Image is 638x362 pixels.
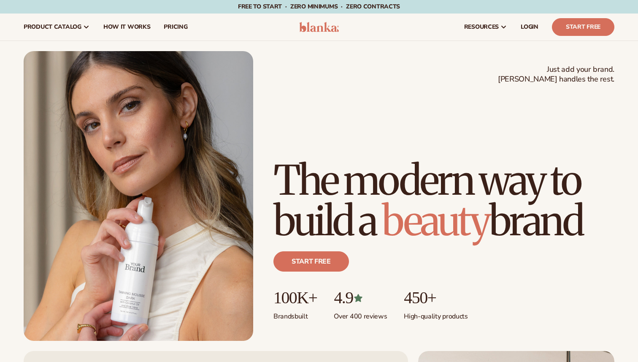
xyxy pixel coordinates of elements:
span: pricing [164,24,187,30]
a: product catalog [17,14,97,41]
span: Free to start · ZERO minimums · ZERO contracts [238,3,400,11]
a: LOGIN [514,14,545,41]
span: How It Works [103,24,151,30]
span: LOGIN [521,24,538,30]
a: How It Works [97,14,157,41]
a: resources [457,14,514,41]
a: Start Free [552,18,614,36]
span: product catalog [24,24,81,30]
p: 100K+ [273,289,317,307]
a: Start free [273,251,349,272]
p: 4.9 [334,289,387,307]
p: High-quality products [404,307,468,321]
a: pricing [157,14,194,41]
p: Brands built [273,307,317,321]
p: 450+ [404,289,468,307]
h1: The modern way to build a brand [273,160,614,241]
span: beauty [382,196,489,246]
p: Over 400 reviews [334,307,387,321]
img: Female holding tanning mousse. [24,51,253,341]
span: Just add your brand. [PERSON_NAME] handles the rest. [498,65,614,84]
span: resources [464,24,499,30]
img: logo [299,22,339,32]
